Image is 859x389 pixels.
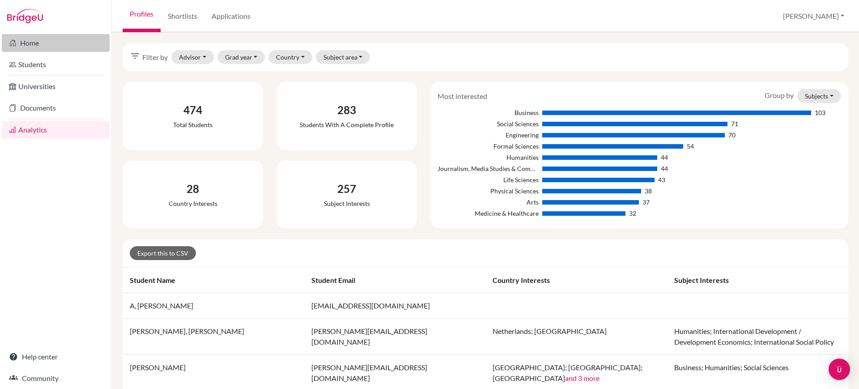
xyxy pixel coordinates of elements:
[2,34,110,52] a: Home
[123,319,304,355] td: [PERSON_NAME], [PERSON_NAME]
[438,108,538,117] div: Business
[431,91,494,102] div: Most interested
[300,102,394,118] div: 283
[217,50,265,64] button: Grad year
[2,77,110,95] a: Universities
[2,369,110,387] a: Community
[300,120,394,129] div: Students with a complete profile
[169,199,217,208] div: Country interests
[304,293,486,319] td: [EMAIL_ADDRESS][DOMAIN_NAME]
[438,209,538,218] div: Medicine & Healthcare
[2,56,110,73] a: Students
[304,319,486,355] td: [PERSON_NAME][EMAIL_ADDRESS][DOMAIN_NAME]
[7,9,43,23] img: Bridge-U
[169,181,217,197] div: 28
[123,268,304,293] th: Student name
[565,373,600,384] button: and 3 more
[645,186,652,196] div: 38
[728,130,736,140] div: 70
[438,164,538,173] div: Journalism, Media Studies & Communication
[438,130,538,140] div: Engineering
[815,108,825,117] div: 103
[438,119,538,128] div: Social Sciences
[438,175,538,184] div: Life Sciences
[779,8,848,25] button: [PERSON_NAME]
[171,50,214,64] button: Advisor
[629,209,636,218] div: 32
[324,181,370,197] div: 257
[304,268,486,293] th: Student email
[758,89,848,103] div: Group by
[667,268,849,293] th: Subject interests
[316,50,370,64] button: Subject area
[438,186,538,196] div: Physical Sciences
[2,348,110,366] a: Help center
[438,153,538,162] div: Humanities
[829,359,850,380] div: Open Intercom Messenger
[130,51,140,61] i: filter_list
[485,268,667,293] th: Country interests
[438,197,538,207] div: Arts
[268,50,312,64] button: Country
[661,164,668,173] div: 44
[130,246,196,260] a: Export this to CSV
[142,52,168,63] span: Filter by
[687,141,694,151] div: 54
[173,102,213,118] div: 474
[731,119,738,128] div: 71
[2,121,110,139] a: Analytics
[2,99,110,117] a: Documents
[661,153,668,162] div: 44
[485,319,667,355] td: Netherlands; [GEOGRAPHIC_DATA]
[797,89,841,103] button: Subjects
[642,197,650,207] div: 37
[123,293,304,319] td: A, [PERSON_NAME]
[667,319,849,355] td: Humanities; International Development / Development Economics; International Social Policy
[438,141,538,151] div: Formal Sciences
[658,175,665,184] div: 43
[324,199,370,208] div: Subject interests
[173,120,213,129] div: Total students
